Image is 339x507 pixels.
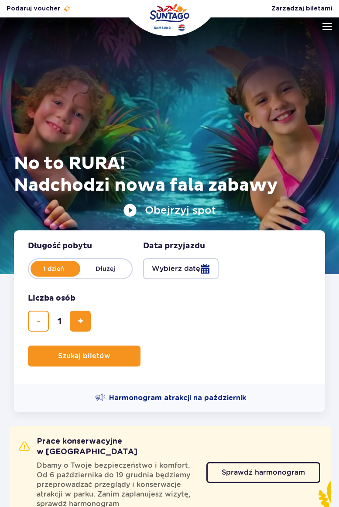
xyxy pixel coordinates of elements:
a: Sprawdź harmonogram [206,462,320,483]
button: Szukaj biletów [28,346,140,367]
span: Data przyjazdu [143,241,205,251]
span: Sprawdź harmonogram [222,469,305,476]
span: Podaruj voucher [7,4,60,13]
span: Liczba osób [28,293,75,304]
label: Dłużej [80,260,130,278]
a: Harmonogram atrakcji na październik [95,393,246,403]
input: liczba biletów [49,311,70,332]
span: Szukaj biletów [58,352,110,360]
form: Planowanie wizyty w Park of Poland [14,230,325,384]
span: Harmonogram atrakcji na październik [109,393,246,403]
a: Podaruj voucher [7,4,71,13]
img: Open menu [322,23,332,30]
button: Obejrzyj spot [123,203,216,217]
span: Długość pobytu [28,241,92,251]
button: Wybierz datę [143,258,219,279]
label: 1 dzień [29,260,79,278]
button: usuń bilet [28,311,49,332]
h2: Prace konserwacyjne w [GEOGRAPHIC_DATA] [19,436,206,457]
h1: No to RURA! Nadchodzi nowa fala zabawy [14,153,325,196]
button: dodaj bilet [70,311,91,332]
a: Zarządzaj biletami [271,4,332,13]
